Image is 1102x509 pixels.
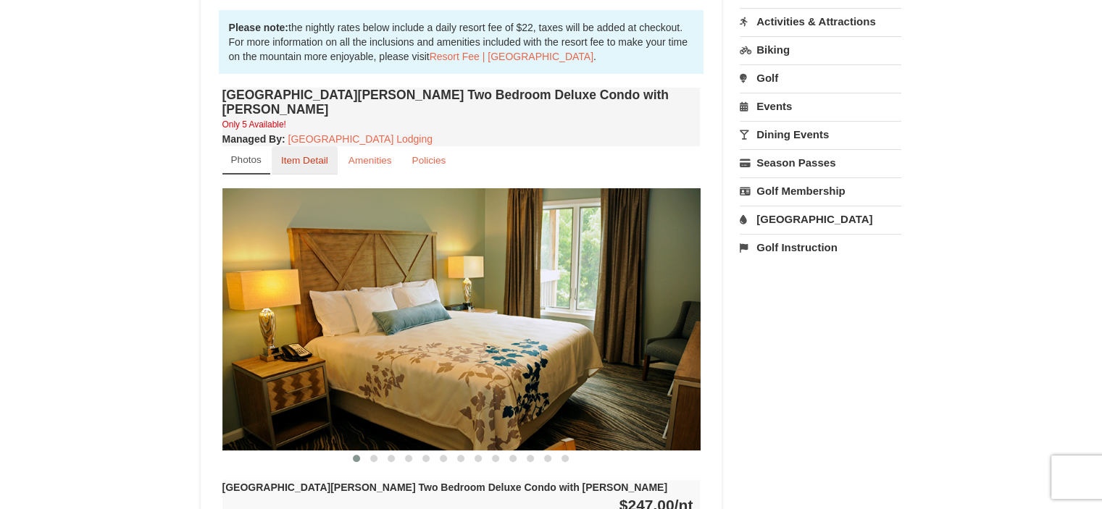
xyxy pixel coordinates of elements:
[222,146,270,174] a: Photos
[229,22,288,33] strong: Please note:
[222,133,282,145] span: Managed By
[231,154,262,165] small: Photos
[288,133,433,145] a: [GEOGRAPHIC_DATA] Lodging
[740,64,901,91] a: Golf
[348,155,392,166] small: Amenities
[222,133,285,145] strong: :
[222,88,701,117] h4: [GEOGRAPHIC_DATA][PERSON_NAME] Two Bedroom Deluxe Condo with [PERSON_NAME]
[740,149,901,176] a: Season Passes
[740,36,901,63] a: Biking
[412,155,446,166] small: Policies
[740,206,901,232] a: [GEOGRAPHIC_DATA]
[740,93,901,119] a: Events
[222,188,701,450] img: 18876286-137-863bd0ca.jpg
[222,481,667,493] strong: [GEOGRAPHIC_DATA][PERSON_NAME] Two Bedroom Deluxe Condo with [PERSON_NAME]
[222,119,286,130] small: Only 5 Available!
[740,8,901,35] a: Activities & Attractions
[281,155,328,166] small: Item Detail
[402,146,455,174] a: Policies
[272,146,338,174] a: Item Detail
[430,51,593,62] a: Resort Fee | [GEOGRAPHIC_DATA]
[219,10,704,74] div: the nightly rates below include a daily resort fee of $22, taxes will be added at checkout. For m...
[740,234,901,261] a: Golf Instruction
[740,177,901,204] a: Golf Membership
[339,146,401,174] a: Amenities
[740,121,901,148] a: Dining Events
